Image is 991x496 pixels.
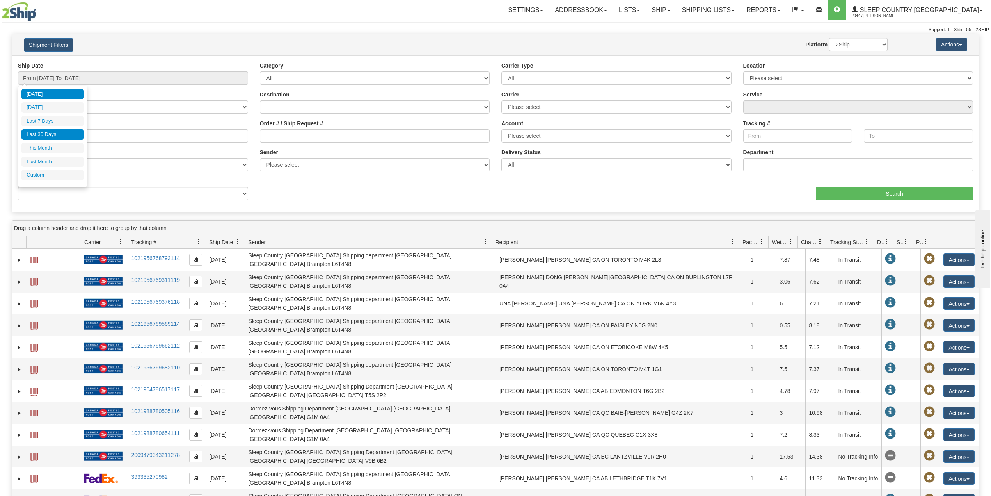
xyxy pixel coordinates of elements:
[206,358,245,380] td: [DATE]
[496,336,747,358] td: [PERSON_NAME] [PERSON_NAME] CA ON ETOBICOKE M8W 4K5
[15,453,23,461] a: Expand
[835,467,881,489] td: No Tracking Info
[613,0,646,20] a: Lists
[131,299,180,305] a: 1021956769376118
[943,450,975,463] button: Actions
[885,319,896,330] span: In Transit
[943,407,975,419] button: Actions
[131,386,180,393] a: 1021964786517117
[741,0,786,20] a: Reports
[206,402,245,424] td: [DATE]
[943,385,975,397] button: Actions
[2,2,36,21] img: logo2044.jpg
[816,187,973,200] input: Search
[245,271,496,293] td: Sleep Country [GEOGRAPHIC_DATA] Shipping department [GEOGRAPHIC_DATA] [GEOGRAPHIC_DATA] Brampton ...
[743,148,774,156] label: Department
[84,320,123,330] img: 20 - Canada Post
[131,430,180,436] a: 1021988780654111
[776,380,805,402] td: 4.78
[189,429,202,441] button: Copy to clipboard
[742,238,759,246] span: Packages
[835,249,881,271] td: In Transit
[835,380,881,402] td: In Transit
[776,271,805,293] td: 3.06
[245,446,496,467] td: Sleep Country [GEOGRAPHIC_DATA] Shipping Department [GEOGRAPHIC_DATA] [GEOGRAPHIC_DATA] [GEOGRAPH...
[924,450,935,461] span: Pickup Not Assigned
[885,428,896,439] span: In Transit
[502,0,549,20] a: Settings
[21,116,84,127] li: Last 7 Days
[21,102,84,113] li: [DATE]
[805,271,835,293] td: 7.62
[245,358,496,380] td: Sleep Country [GEOGRAPHIC_DATA] Shipping department [GEOGRAPHIC_DATA] [GEOGRAPHIC_DATA] Brampton ...
[131,408,180,414] a: 1021988780505116
[776,467,805,489] td: 4.6
[943,275,975,288] button: Actions
[885,297,896,308] span: In Transit
[805,402,835,424] td: 10.98
[84,386,123,396] img: 20 - Canada Post
[846,0,989,20] a: Sleep Country [GEOGRAPHIC_DATA] 2044 / [PERSON_NAME]
[189,341,202,353] button: Copy to clipboard
[245,402,496,424] td: Dormez-vous Shipping Department [GEOGRAPHIC_DATA] [GEOGRAPHIC_DATA] [GEOGRAPHIC_DATA] G1M 0A4
[84,430,123,439] img: 20 - Canada Post
[15,387,23,395] a: Expand
[21,129,84,140] li: Last 30 Days
[743,129,852,143] input: From
[15,409,23,417] a: Expand
[189,254,202,266] button: Copy to clipboard
[231,235,245,248] a: Ship Date filter column settings
[924,341,935,352] span: Pickup Not Assigned
[805,446,835,467] td: 14.38
[924,363,935,374] span: Pickup Not Assigned
[6,7,72,12] div: live help - online
[84,277,123,286] img: 20 - Canada Post
[21,170,84,180] li: Custom
[496,249,747,271] td: [PERSON_NAME] [PERSON_NAME] CA ON TORONTO M4K 2L3
[924,319,935,330] span: Pickup Not Assigned
[885,341,896,352] span: In Transit
[776,446,805,467] td: 17.53
[924,297,935,308] span: Pickup Not Assigned
[495,238,518,246] span: Recipient
[15,256,23,264] a: Expand
[943,341,975,353] button: Actions
[15,431,23,439] a: Expand
[114,235,128,248] a: Carrier filter column settings
[131,321,180,327] a: 1021956769569114
[885,363,896,374] span: In Transit
[245,336,496,358] td: Sleep Country [GEOGRAPHIC_DATA] Shipping department [GEOGRAPHIC_DATA] [GEOGRAPHIC_DATA] Brampton ...
[784,235,797,248] a: Weight filter column settings
[726,235,739,248] a: Recipient filter column settings
[15,344,23,351] a: Expand
[131,238,156,246] span: Tracking #
[747,293,776,314] td: 1
[776,358,805,380] td: 7.5
[30,362,38,375] a: Label
[24,38,73,52] button: Shipment Filters
[835,424,881,446] td: In Transit
[676,0,741,20] a: Shipping lists
[943,319,975,332] button: Actions
[772,238,788,246] span: Weight
[21,157,84,167] li: Last Month
[189,319,202,331] button: Copy to clipboard
[919,235,932,248] a: Pickup Status filter column settings
[885,450,896,461] span: No Tracking Info
[131,452,180,458] a: 2009479343211278
[496,467,747,489] td: [PERSON_NAME] [PERSON_NAME] CA AB LETHBRIDGE T1K 7V1
[805,336,835,358] td: 7.12
[747,336,776,358] td: 1
[30,319,38,331] a: Label
[30,341,38,353] a: Label
[84,451,123,461] img: 20 - Canada Post
[885,472,896,483] span: No Tracking Info
[260,148,278,156] label: Sender
[776,249,805,271] td: 7.87
[973,208,990,288] iframe: chat widget
[206,446,245,467] td: [DATE]
[924,472,935,483] span: Pickup Not Assigned
[30,384,38,397] a: Label
[21,89,84,100] li: [DATE]
[805,249,835,271] td: 7.48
